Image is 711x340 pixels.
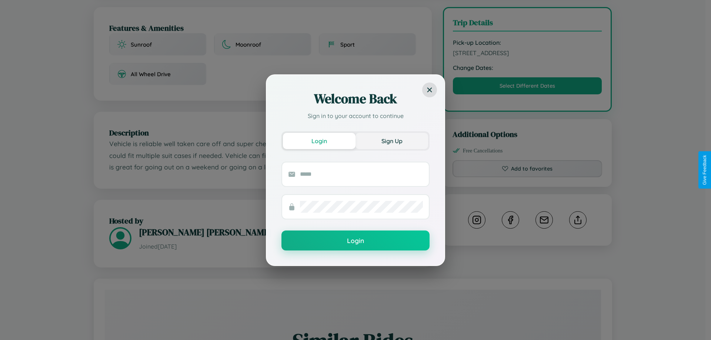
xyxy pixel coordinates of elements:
[355,133,428,149] button: Sign Up
[283,133,355,149] button: Login
[281,111,430,120] p: Sign in to your account to continue
[702,155,707,185] div: Give Feedback
[281,90,430,108] h2: Welcome Back
[281,230,430,250] button: Login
